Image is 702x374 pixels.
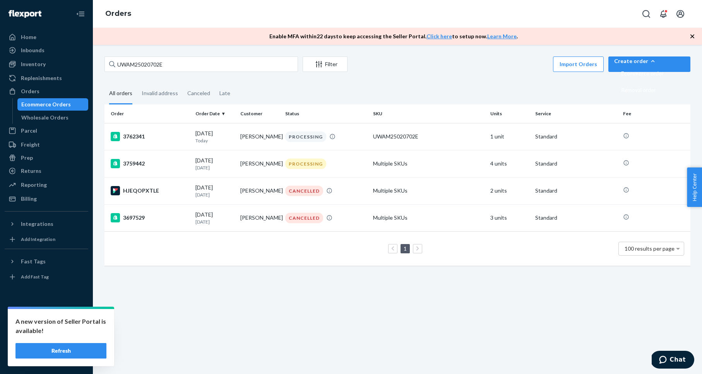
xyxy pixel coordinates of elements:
[487,150,532,177] td: 4 units
[142,83,178,103] div: Invalid address
[5,352,88,365] button: Give Feedback
[402,245,408,252] a: Page 1 is your current page
[111,186,189,195] div: HJEQOPXTLE
[21,181,47,189] div: Reporting
[673,6,688,22] button: Open account menu
[373,133,484,140] div: UWAM25020702E
[5,31,88,43] a: Home
[5,271,88,283] a: Add Fast Tag
[370,204,487,231] td: Multiple SKUs
[285,131,326,142] div: PROCESSING
[535,214,617,222] p: Standard
[21,87,39,95] div: Orders
[21,60,46,68] div: Inventory
[285,186,323,196] div: CANCELLED
[652,351,694,370] iframe: Opens a widget where you can chat to one of our agents
[614,57,685,65] div: Create order
[303,60,347,68] div: Filter
[192,104,237,123] th: Order Date
[5,72,88,84] a: Replenishments
[5,193,88,205] a: Billing
[303,56,348,72] button: Filter
[21,167,41,175] div: Returns
[535,160,617,167] p: Standard
[21,114,68,121] div: Wholesale Orders
[21,101,71,108] div: Ecommerce Orders
[111,213,189,222] div: 3697529
[237,177,282,204] td: [PERSON_NAME]
[621,71,664,76] span: Ecommerce order
[656,6,671,22] button: Open notifications
[5,326,88,338] a: Talk to Support
[105,9,131,18] a: Orders
[21,258,46,265] div: Fast Tags
[237,204,282,231] td: [PERSON_NAME]
[553,56,604,72] button: Import Orders
[5,85,88,97] a: Orders
[109,83,132,104] div: All orders
[487,104,532,123] th: Units
[487,204,532,231] td: 3 units
[21,273,49,280] div: Add Fast Tag
[237,123,282,150] td: [PERSON_NAME]
[5,44,88,56] a: Inbounds
[285,159,326,169] div: PROCESSING
[370,104,487,123] th: SKU
[21,46,45,54] div: Inbounds
[687,167,702,207] button: Help Center
[620,104,690,123] th: Fee
[99,3,137,25] ol: breadcrumbs
[5,125,88,137] a: Parcel
[9,10,41,18] img: Flexport logo
[104,56,298,72] input: Search orders
[5,152,88,164] a: Prep
[370,150,487,177] td: Multiple SKUs
[187,83,210,103] div: Canceled
[21,154,33,162] div: Prep
[15,317,106,335] p: A new version of Seller Portal is available!
[426,33,452,39] a: Click here
[487,177,532,204] td: 2 units
[532,104,620,123] th: Service
[104,104,192,123] th: Order
[21,74,62,82] div: Replenishments
[5,165,88,177] a: Returns
[625,245,675,252] span: 100 results per page
[195,157,234,171] div: [DATE]
[21,220,53,228] div: Integrations
[5,339,88,352] a: Help Center
[219,83,230,103] div: Late
[5,138,88,151] a: Freight
[608,56,690,72] button: Create orderEcommerce orderRemoval order
[285,213,323,223] div: CANCELLED
[615,65,684,82] button: Ecommerce order
[5,255,88,268] button: Fast Tags
[240,110,279,117] div: Customer
[195,164,234,171] p: [DATE]
[282,104,370,123] th: Status
[111,132,189,141] div: 3762341
[21,236,55,243] div: Add Integration
[15,343,106,359] button: Refresh
[195,211,234,225] div: [DATE]
[5,58,88,70] a: Inventory
[21,195,37,203] div: Billing
[21,141,40,149] div: Freight
[269,32,518,40] p: Enable MFA within 22 days to keep accessing the Seller Portal. to setup now. .
[535,187,617,195] p: Standard
[195,184,234,198] div: [DATE]
[5,233,88,246] a: Add Integration
[195,137,234,144] p: Today
[5,179,88,191] a: Reporting
[21,127,37,135] div: Parcel
[487,123,532,150] td: 1 unit
[639,6,654,22] button: Open Search Box
[17,111,89,124] a: Wholesale Orders
[195,191,234,198] p: [DATE]
[5,313,88,325] a: Settings
[73,6,88,22] button: Close Navigation
[370,177,487,204] td: Multiple SKUs
[17,98,89,111] a: Ecommerce Orders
